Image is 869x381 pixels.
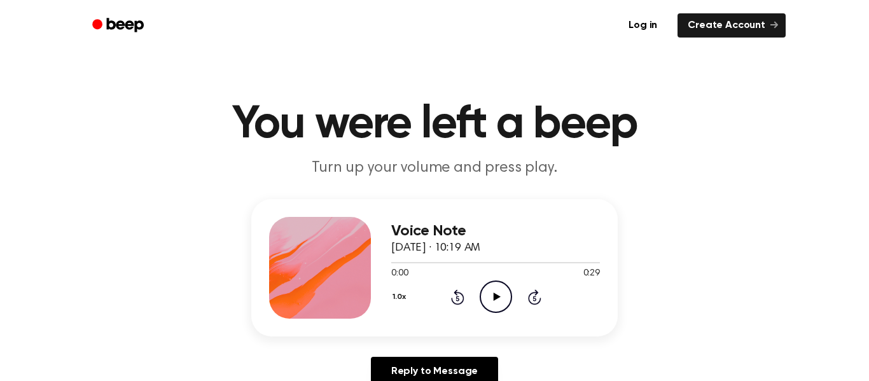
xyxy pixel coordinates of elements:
h3: Voice Note [391,223,600,240]
span: 0:29 [583,267,600,281]
span: [DATE] · 10:19 AM [391,242,480,254]
a: Create Account [678,13,786,38]
a: Beep [83,13,155,38]
p: Turn up your volume and press play. [190,158,679,179]
h1: You were left a beep [109,102,760,148]
a: Log in [616,11,670,40]
span: 0:00 [391,267,408,281]
button: 1.0x [391,286,410,308]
